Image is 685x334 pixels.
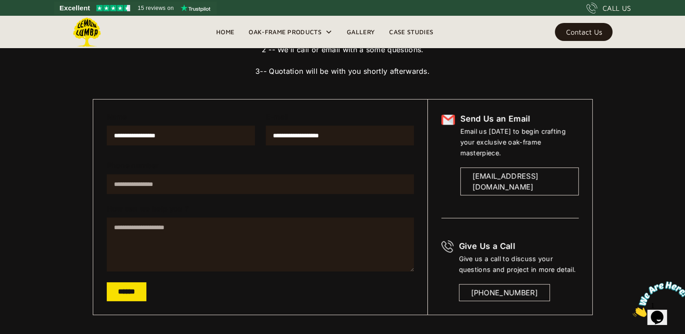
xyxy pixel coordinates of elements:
a: [EMAIL_ADDRESS][DOMAIN_NAME] [460,167,579,195]
label: Phone number [107,162,414,169]
a: Gallery [340,25,382,39]
span: 1 [4,4,7,11]
a: CALL US [586,3,631,14]
label: Name [107,113,255,120]
a: Contact Us [555,23,612,41]
span: Excellent [59,3,90,14]
div: Give us a call to discuss your questions and project in more detail. [459,253,579,275]
div: [PHONE_NUMBER] [471,287,538,298]
img: Trustpilot 4.5 stars [96,5,130,11]
div: Email us [DATE] to begin crafting your exclusive oak-frame masterpiece. [460,126,579,158]
h6: Give Us a Call [459,240,579,252]
a: Home [209,25,241,39]
span: 15 reviews on [138,3,174,14]
a: Case Studies [382,25,440,39]
form: Email Form [107,113,414,301]
img: Trustpilot logo [181,5,210,12]
h6: Send Us an Email [460,113,579,125]
div: Oak-Frame Products [249,27,322,37]
a: See Lemon Lumba reviews on Trustpilot [54,2,217,14]
a: [PHONE_NUMBER] [459,284,550,301]
img: Chat attention grabber [4,4,59,39]
div: Contact Us [566,29,602,35]
div: Oak-Frame Products [241,16,340,48]
div: [EMAIL_ADDRESS][DOMAIN_NAME] [472,171,567,192]
label: E-mail [266,113,414,120]
iframe: chat widget [629,278,685,320]
label: How can we help you ? [107,205,414,212]
div: CALL US [603,3,631,14]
